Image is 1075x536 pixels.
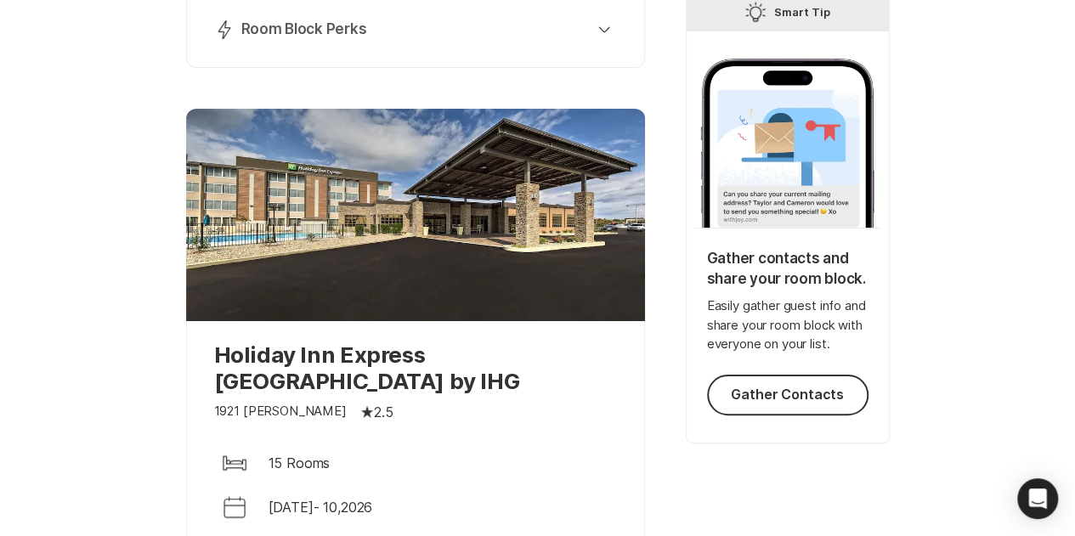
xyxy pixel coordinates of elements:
[214,402,347,421] p: 1921 [PERSON_NAME]
[269,497,373,517] p: [DATE] - 10 , 2026
[207,13,624,47] button: Room Block Perks
[1017,478,1058,519] div: Open Intercom Messenger
[241,20,367,40] p: Room Block Perks
[707,249,868,290] p: Gather contacts and share your room block.
[269,453,331,473] p: 15 Rooms
[374,402,393,422] p: 2.5
[214,341,617,394] p: Holiday Inn Express [GEOGRAPHIC_DATA] by IHG
[707,375,868,415] button: Gather Contacts
[707,296,868,354] p: Easily gather guest info and share your room block with everyone on your list.
[774,2,830,22] p: Smart Tip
